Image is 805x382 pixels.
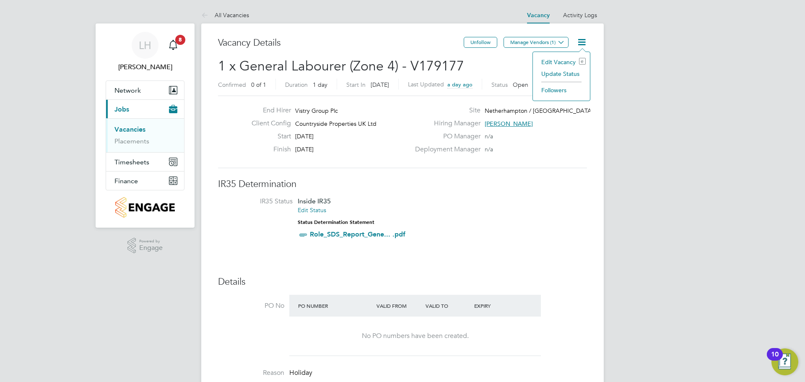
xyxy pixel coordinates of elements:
[115,197,174,218] img: countryside-properties-logo-retina.png
[106,62,184,72] span: Lloyd Holliday
[485,107,602,114] span: Netherhampton / [GEOGRAPHIC_DATA] P1
[96,23,195,228] nav: Main navigation
[245,119,291,128] label: Client Config
[410,145,480,154] label: Deployment Manager
[295,133,314,140] span: [DATE]
[410,119,480,128] label: Hiring Manager
[106,172,184,190] button: Finance
[296,298,374,313] div: PO Number
[139,40,151,51] span: LH
[485,120,533,127] span: [PERSON_NAME]
[218,276,587,288] h3: Details
[106,153,184,171] button: Timesheets
[114,86,141,94] span: Network
[295,107,338,114] span: Vistry Group Plc
[114,137,149,145] a: Placements
[245,106,291,115] label: End Hirer
[106,197,184,218] a: Go to home page
[485,133,493,140] span: n/a
[106,118,184,152] div: Jobs
[537,56,586,68] li: Edit Vacancy
[771,348,798,375] button: Open Resource Center, 10 new notifications
[165,32,182,59] a: 8
[491,81,508,88] label: Status
[485,146,493,153] span: n/a
[374,298,423,313] div: Valid From
[114,158,149,166] span: Timesheets
[579,58,586,65] i: e
[371,81,389,88] span: [DATE]
[114,125,145,133] a: Vacancies
[513,81,528,88] span: Open
[346,81,366,88] label: Start In
[310,230,405,238] a: Role_SDS_Report_Gene... .pdf
[114,105,129,113] span: Jobs
[245,132,291,141] label: Start
[106,81,184,99] button: Network
[464,37,497,48] button: Unfollow
[537,84,586,96] li: Followers
[313,81,327,88] span: 1 day
[298,219,374,225] strong: Status Determination Statement
[251,81,266,88] span: 0 of 1
[127,238,163,254] a: Powered byEngage
[423,298,473,313] div: Valid To
[298,332,532,340] div: No PO numbers have been created.
[408,81,444,88] label: Last Updated
[114,177,138,185] span: Finance
[245,145,291,154] label: Finish
[226,197,293,206] label: IR35 Status
[295,120,377,127] span: Countryside Properties UK Ltd
[218,58,464,74] span: 1 x General Labourer (Zone 4) - V179177
[537,68,586,80] li: Update Status
[139,238,163,245] span: Powered by
[295,146,314,153] span: [DATE]
[447,81,473,88] span: a day ago
[298,206,326,214] a: Edit Status
[504,37,569,48] button: Manage Vendors (1)
[289,369,312,377] span: Holiday
[410,106,480,115] label: Site
[218,37,464,49] h3: Vacancy Details
[563,11,597,19] a: Activity Logs
[175,35,185,45] span: 8
[106,100,184,118] button: Jobs
[472,298,521,313] div: Expiry
[139,244,163,252] span: Engage
[771,354,779,365] div: 10
[218,178,587,190] h3: IR35 Determination
[218,81,246,88] label: Confirmed
[410,132,480,141] label: PO Manager
[106,32,184,72] a: LH[PERSON_NAME]
[218,369,284,377] label: Reason
[285,81,308,88] label: Duration
[218,301,284,310] label: PO No
[527,12,550,19] a: Vacancy
[201,11,249,19] a: All Vacancies
[298,197,331,205] span: Inside IR35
